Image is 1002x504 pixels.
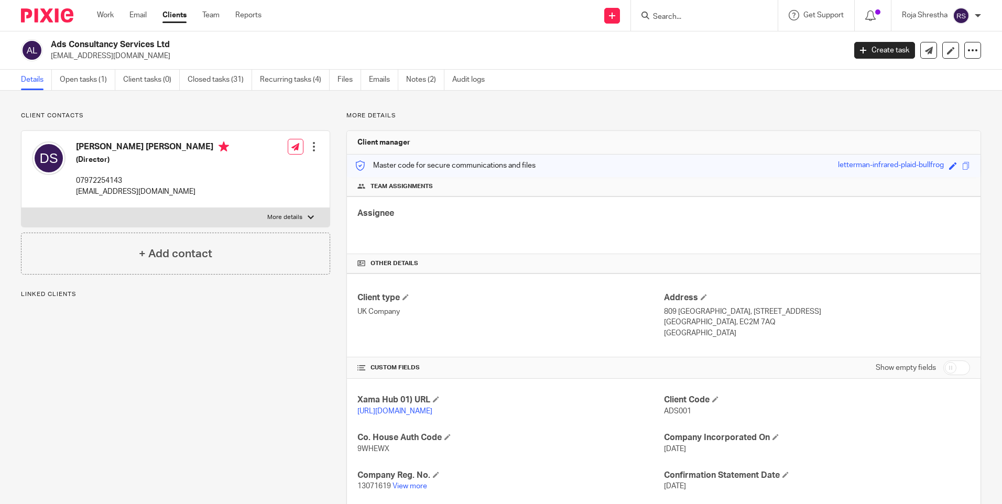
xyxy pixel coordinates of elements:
a: Open tasks (1) [60,70,115,90]
a: Email [129,10,147,20]
img: svg%3E [32,141,66,175]
span: 13071619 [357,483,391,490]
h4: Confirmation Statement Date [664,470,970,481]
p: 809 [GEOGRAPHIC_DATA], [STREET_ADDRESS] [664,306,970,317]
span: Edit Xama Hub 01) URL [433,396,439,402]
p: [GEOGRAPHIC_DATA], EC2M 7AQ [664,317,970,327]
h4: Client Code [664,395,970,406]
h4: [PERSON_NAME] [PERSON_NAME] [76,141,229,155]
span: Copy to clipboard [962,162,970,170]
span: Other details [371,259,418,268]
a: Edit client [942,42,959,59]
a: Clients [162,10,187,20]
h4: Co. House Auth Code [357,432,663,443]
span: Edit Confirmation Statement Date [782,472,789,478]
span: Assignee [357,209,394,217]
span: 9WHEWX [357,445,389,453]
img: svg%3E [953,7,970,24]
h4: Xama Hub 01) URL [357,395,663,406]
span: Edit Client Code [712,396,718,402]
a: Audit logs [452,70,493,90]
p: UK Company [357,306,663,317]
a: Files [337,70,361,90]
a: Send new email [920,42,937,59]
a: Create task [854,42,915,59]
p: Roja Shrestha [902,10,947,20]
label: Show empty fields [876,363,936,373]
a: Recurring tasks (4) [260,70,330,90]
a: Closed tasks (31) [188,70,252,90]
i: Primary [219,141,229,152]
a: Team [202,10,220,20]
p: Linked clients [21,290,330,299]
p: More details [346,112,981,120]
p: More details [267,213,302,222]
h4: Address [664,292,970,303]
span: Edit Address [701,294,707,300]
h3: Client manager [357,137,410,148]
p: 07972254143 [76,176,229,186]
p: [EMAIL_ADDRESS][DOMAIN_NAME] [51,51,838,61]
h4: Company Reg. No. [357,470,663,481]
a: Client tasks (0) [123,70,180,90]
span: [DATE] [664,483,686,490]
h4: Company Incorporated On [664,432,970,443]
span: Get Support [803,12,844,19]
h4: + Add contact [139,246,212,262]
a: View more [393,483,427,490]
span: Change Client type [402,294,409,300]
p: [EMAIL_ADDRESS][DOMAIN_NAME] [76,187,229,197]
p: Client contacts [21,112,330,120]
span: Team assignments [371,182,433,191]
a: [URL][DOMAIN_NAME] [357,408,432,415]
span: [DATE] [664,445,686,453]
span: Edit code [949,162,957,170]
p: [GEOGRAPHIC_DATA] [664,328,970,338]
input: Search [652,13,746,22]
span: ADS001 [664,408,691,415]
a: Reports [235,10,262,20]
h4: Client type [357,292,663,303]
h2: Ads Consultancy Services Ltd [51,39,681,50]
img: Pixie [21,8,73,23]
h5: (Director) [76,155,229,165]
span: Edit Company Incorporated On [772,434,779,440]
h4: CUSTOM FIELDS [357,364,663,372]
p: Master code for secure communications and files [355,160,536,171]
img: svg%3E [21,39,43,61]
div: letterman-infrared-plaid-bullfrog [838,160,944,172]
span: Edit Co. House Auth Code [444,434,451,440]
span: Edit Company Reg. No. [433,472,439,478]
a: Notes (2) [406,70,444,90]
a: Work [97,10,114,20]
a: Details [21,70,52,90]
a: Emails [369,70,398,90]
